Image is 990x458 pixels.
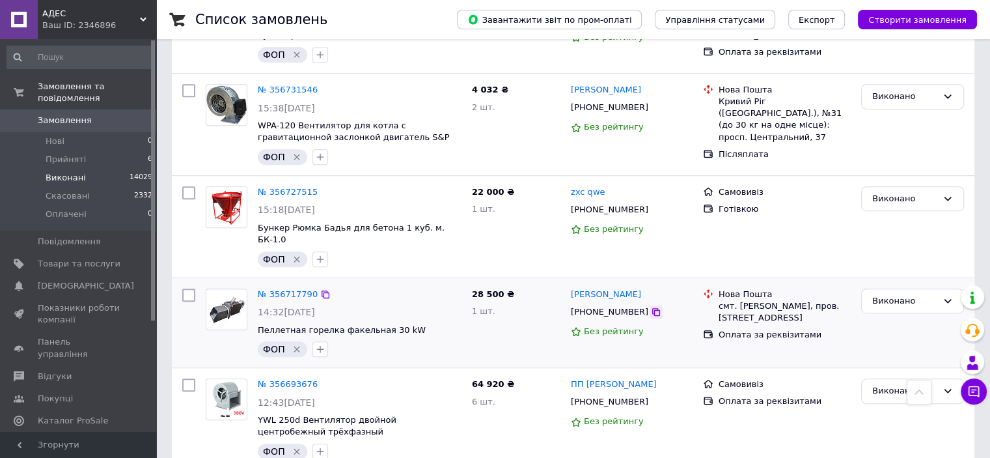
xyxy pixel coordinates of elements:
div: Оплата за реквізитами [719,329,851,341]
span: 12:43[DATE] [258,397,315,408]
div: Готівкою [719,203,851,215]
span: 1 шт. [472,204,495,214]
div: Нова Пошта [719,289,851,300]
span: [DEMOGRAPHIC_DATA] [38,280,134,292]
span: Відгуки [38,371,72,382]
span: ФОП [263,344,285,354]
span: 2 шт. [472,102,495,112]
span: Створити замовлення [868,15,967,25]
span: Повідомлення [38,236,101,248]
div: Кривий Ріг ([GEOGRAPHIC_DATA].), №31 (до 30 кг на одне місце): просп. Центральний, 37 [719,96,851,143]
a: № 356693676 [258,379,318,389]
button: Управління статусами [655,10,775,29]
div: Виконано [872,192,937,206]
a: № 356727515 [258,187,318,197]
span: [PHONE_NUMBER] [571,397,648,407]
span: Оплачені [46,208,87,220]
a: Бункер Рюмка Бадья для бетона 1 куб. м. БК-1.0 [258,223,445,245]
span: Завантажити звіт по пром-оплаті [467,14,631,25]
span: 2332 [134,190,152,202]
button: Створити замовлення [858,10,977,29]
span: 15:38[DATE] [258,103,315,113]
span: 14029 [130,172,152,184]
span: Без рейтингу [584,122,644,132]
span: [PHONE_NUMBER] [571,205,648,214]
div: Оплата за реквізитами [719,395,851,407]
a: YWL 250d Вентилятор двойной центробежный трёхфазный [258,415,396,437]
a: [PERSON_NAME] [571,289,641,301]
div: Нова Пошта [719,84,851,96]
span: Без рейтингу [584,326,644,336]
h1: Список замовлень [195,12,327,27]
svg: Видалити мітку [292,344,302,354]
span: [PHONE_NUMBER] [571,307,648,317]
div: Оплата за реквізитами [719,46,851,58]
span: 4 032 ₴ [472,85,508,94]
span: Замовлення та повідомлення [38,81,156,104]
span: Без рейтингу [584,416,644,426]
div: Виконано [872,90,937,104]
input: Пошук [7,46,154,69]
span: Нові [46,136,64,147]
span: 14:32[DATE] [258,307,315,317]
span: Скасовані [46,190,90,202]
button: Завантажити звіт по пром-оплаті [457,10,642,29]
a: [PERSON_NAME] [571,84,641,96]
a: № 356717790 [258,289,318,299]
img: Фото товару [208,379,246,420]
div: Виконано [872,384,937,398]
img: Фото товару [206,187,247,227]
span: ФОП [263,446,285,457]
span: Покупці [38,393,73,405]
span: 15:18[DATE] [258,205,315,215]
span: Управління статусами [665,15,765,25]
div: Виконано [872,294,937,308]
a: zxc qwe [571,186,605,199]
img: Фото товару [206,290,247,329]
a: Фото товару [206,289,247,330]
a: Фото товару [206,84,247,126]
div: Самовивіз [719,379,851,390]
a: ПП [PERSON_NAME] [571,379,657,391]
div: смт. [PERSON_NAME], пров. [STREET_ADDRESS] [719,300,851,324]
span: 0 [148,208,152,220]
div: Самовивіз [719,186,851,198]
svg: Видалити мітку [292,254,302,265]
a: Фото товару [206,186,247,228]
span: Виконані [46,172,86,184]
div: Післяплата [719,149,851,160]
span: [PHONE_NUMBER] [571,102,648,112]
span: Панель управління [38,336,120,360]
span: Без рейтингу [584,32,644,42]
a: Пеллетная горелка факельная 30 kW [258,325,426,335]
a: WPA-120 Вентилятор для котла с гравитационной заслонкой двигатель S&P [258,121,449,143]
span: Прийняті [46,154,86,165]
span: АДЕС [42,8,140,20]
span: 28 500 ₴ [472,289,514,299]
span: ФОП [263,50,285,60]
span: Показники роботи компанії [38,302,120,326]
span: Товари та послуги [38,258,120,270]
img: Фото товару [206,85,247,125]
a: Створити замовлення [845,14,977,24]
span: 22 000 ₴ [472,187,514,197]
span: ФОП [263,152,285,162]
svg: Видалити мітку [292,446,302,457]
span: 6 [148,154,152,165]
span: 1 шт. [472,306,495,316]
span: ФОП [263,254,285,265]
span: 64 920 ₴ [472,379,514,389]
button: Чат з покупцем [961,379,987,405]
span: 0 [148,136,152,147]
svg: Видалити мітку [292,152,302,162]
span: Замовлення [38,115,92,126]
span: 6 шт. [472,397,495,407]
a: Фото товару [206,379,247,420]
div: Ваш ID: 2346896 [42,20,156,31]
span: Експорт [799,15,835,25]
button: Експорт [788,10,846,29]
